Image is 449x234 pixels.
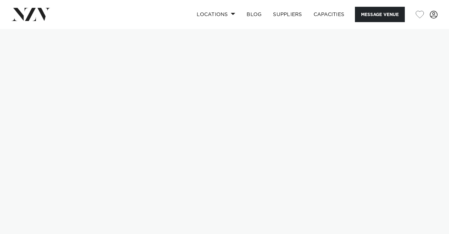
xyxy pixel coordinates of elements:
button: Message Venue [355,7,405,22]
a: BLOG [241,7,267,22]
a: SUPPLIERS [267,7,308,22]
a: Locations [191,7,241,22]
img: nzv-logo.png [11,8,50,21]
a: Capacities [308,7,350,22]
